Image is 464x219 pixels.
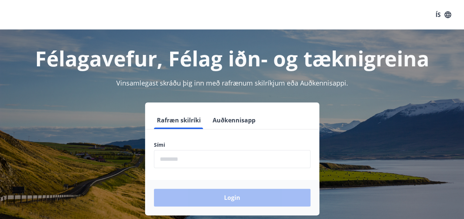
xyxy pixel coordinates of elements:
[432,8,455,21] button: ÍS
[210,111,258,129] button: Auðkennisapp
[116,79,348,87] span: Vinsamlegast skráðu þig inn með rafrænum skilríkjum eða Auðkennisappi.
[9,44,455,72] h1: Félagavefur, Félag iðn- og tæknigreina
[154,111,204,129] button: Rafræn skilríki
[154,141,310,149] label: Sími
